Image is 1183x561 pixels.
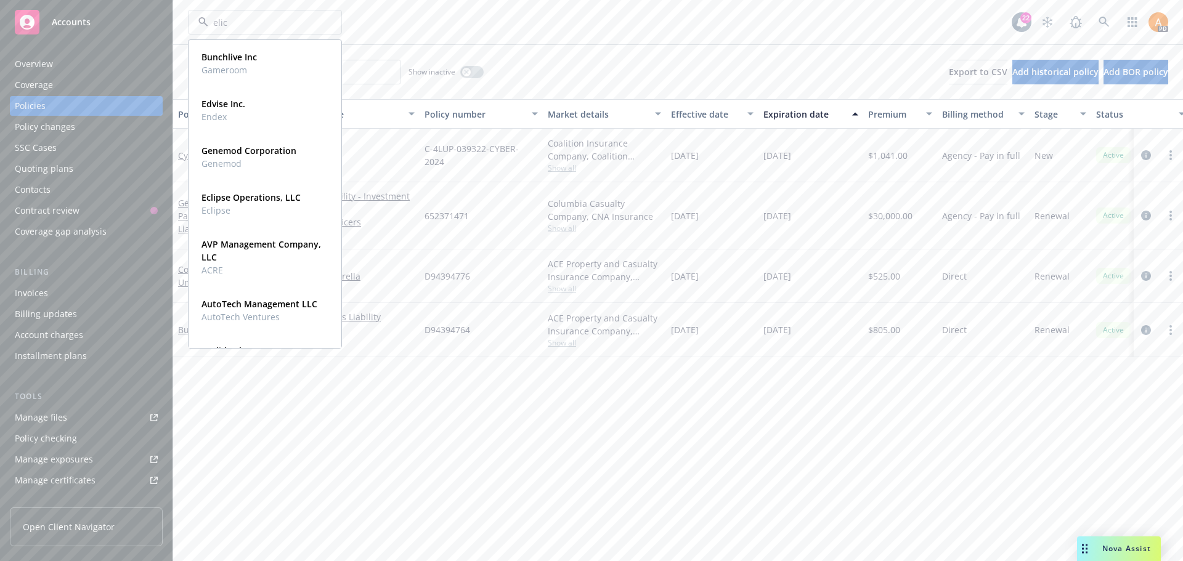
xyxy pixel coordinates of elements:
[201,238,321,263] strong: AVP Management Company, LLC
[1101,270,1126,281] span: Active
[10,138,163,158] a: SSC Cases
[1101,210,1126,221] span: Active
[23,520,115,533] span: Open Client Navigator
[270,149,415,162] a: Cyber Liability
[1035,323,1070,336] span: Renewal
[10,470,163,490] a: Manage certificates
[763,323,791,336] span: [DATE]
[15,138,57,158] div: SSC Cases
[548,283,661,294] span: Show all
[266,99,420,129] button: Lines of coverage
[1163,208,1178,223] a: more
[270,216,415,228] a: Directors and Officers
[1092,10,1116,34] a: Search
[942,108,1011,121] div: Billing method
[10,266,163,278] div: Billing
[548,223,661,233] span: Show all
[868,108,919,121] div: Premium
[10,75,163,95] a: Coverage
[201,298,317,310] strong: AutoTech Management LLC
[178,324,250,336] a: Business Owners
[548,312,661,337] div: ACE Property and Casualty Insurance Company, Chubb Group
[270,310,415,323] a: Employee Benefits Liability
[548,163,661,173] span: Show all
[10,283,163,303] a: Invoices
[178,197,227,235] a: General Partnership Liability
[1139,323,1153,337] a: circleInformation
[937,99,1030,129] button: Billing method
[201,145,296,156] strong: Genemod Corporation
[425,142,538,168] span: C-4LUP-039322-CYBER-2024
[15,117,75,137] div: Policy changes
[15,159,73,179] div: Quoting plans
[942,323,967,336] span: Direct
[1012,60,1099,84] button: Add historical policy
[1148,12,1168,32] img: photo
[868,209,913,222] span: $30,000.00
[10,408,163,427] a: Manage files
[270,270,415,283] a: Commercial Umbrella
[201,51,257,63] strong: Bunchlive Inc
[949,66,1007,78] span: Export to CSV
[942,209,1020,222] span: Agency - Pay in full
[270,228,415,241] a: 1 more
[1063,10,1088,34] a: Report a Bug
[763,209,791,222] span: [DATE]
[15,180,51,200] div: Contacts
[1139,208,1153,223] a: circleInformation
[10,390,163,403] div: Tools
[201,310,317,323] span: AutoTech Ventures
[178,264,227,288] a: Commercial Umbrella
[942,270,967,283] span: Direct
[1035,108,1073,121] div: Stage
[15,408,67,427] div: Manage files
[10,159,163,179] a: Quoting plans
[1104,66,1168,78] span: Add BOR policy
[758,99,863,129] button: Expiration date
[10,429,163,448] a: Policy checking
[548,257,661,283] div: ACE Property and Casualty Insurance Company, Chubb Group
[10,346,163,366] a: Installment plans
[1012,66,1099,78] span: Add historical policy
[173,99,266,129] button: Policy details
[1120,10,1145,34] a: Switch app
[201,63,257,76] span: Gameroom
[1101,325,1126,336] span: Active
[15,325,83,345] div: Account charges
[201,264,326,276] span: ACRE
[201,98,245,110] strong: Edvise Inc.
[10,222,163,241] a: Coverage gap analysis
[201,110,245,123] span: Endex
[201,192,301,203] strong: Eclipse Operations, LLC
[666,99,758,129] button: Effective date
[1102,543,1151,554] span: Nova Assist
[1035,10,1060,34] a: Stop snowing
[671,209,699,222] span: [DATE]
[10,304,163,324] a: Billing updates
[201,204,301,217] span: Eclipse
[15,201,79,220] div: Contract review
[763,270,791,283] span: [DATE]
[863,99,937,129] button: Premium
[10,117,163,137] a: Policy changes
[15,429,77,448] div: Policy checking
[201,345,266,357] strong: Euclid Labs. Inc
[548,137,661,163] div: Coalition Insurance Company, Coalition Insurance Solutions (Carrier)
[15,222,107,241] div: Coverage gap analysis
[10,491,163,511] a: Manage BORs
[178,150,202,161] a: Cyber
[1104,60,1168,84] button: Add BOR policy
[52,17,91,27] span: Accounts
[15,304,77,324] div: Billing updates
[671,108,740,121] div: Effective date
[1139,148,1153,163] a: circleInformation
[10,180,163,200] a: Contacts
[409,67,455,77] span: Show inactive
[15,346,87,366] div: Installment plans
[270,190,415,216] a: Professional Liability - Investment Advisors
[15,283,48,303] div: Invoices
[1035,149,1053,162] span: New
[868,149,908,162] span: $1,041.00
[10,450,163,469] span: Manage exposures
[425,323,470,336] span: D94394764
